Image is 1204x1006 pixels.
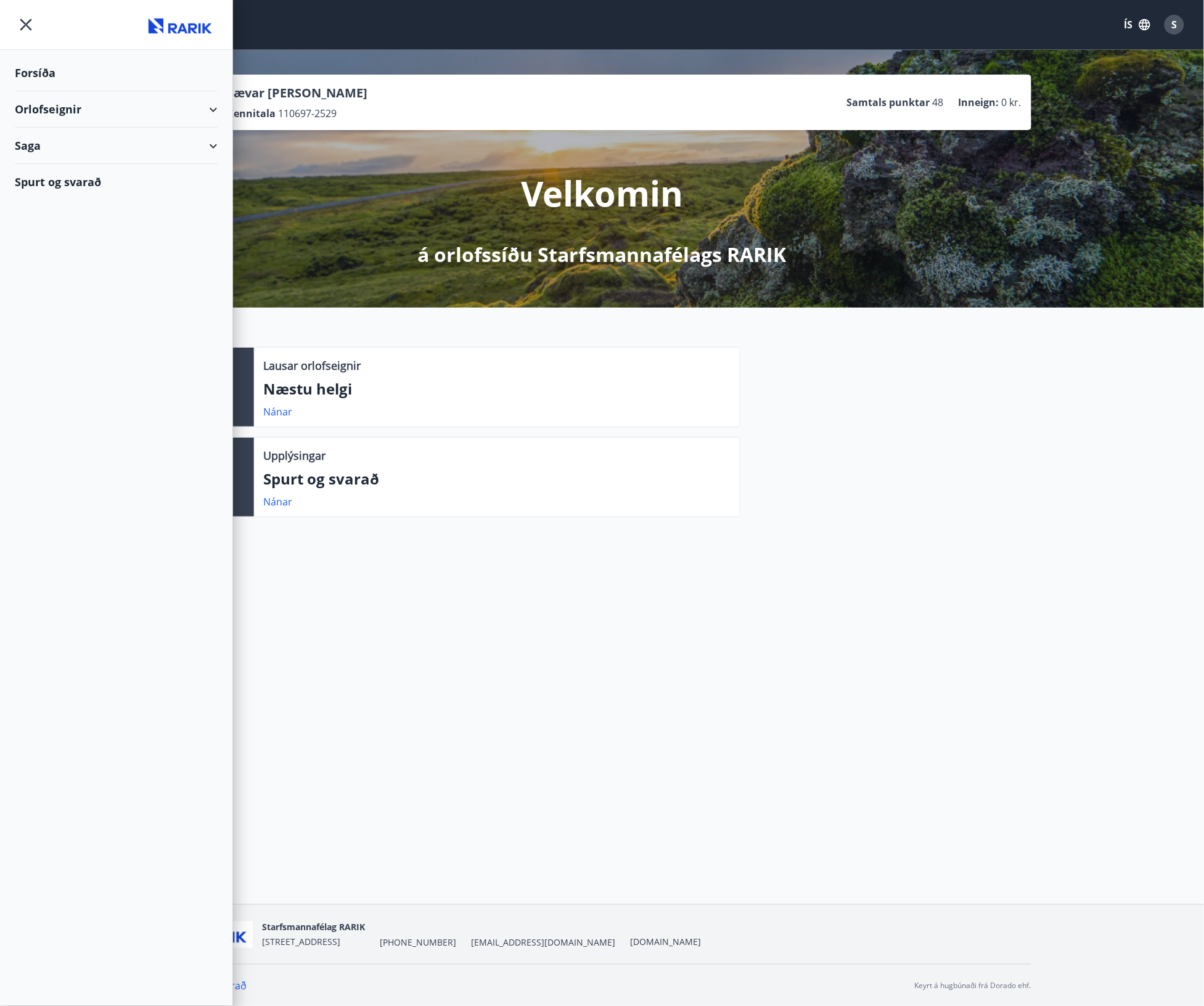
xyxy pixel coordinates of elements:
[279,107,337,120] span: 110697-2529
[418,241,787,268] p: á orlofssíðu Starfsmannafélags RARIK
[1160,10,1189,39] button: S
[959,96,999,109] p: Inneign :
[264,468,730,489] p: Spurt og svarað
[264,448,326,464] p: Upplýsingar
[15,91,218,128] div: Orlofseignir
[472,937,616,949] span: [EMAIL_ADDRESS][DOMAIN_NAME]
[1118,14,1157,36] button: ÍS
[264,378,730,399] p: Næstu helgi
[15,55,218,91] div: Forsíða
[1172,18,1177,31] span: S
[631,936,702,948] a: [DOMAIN_NAME]
[1002,96,1022,109] span: 0 kr.
[264,358,361,374] p: Lausar orlofseignir
[380,937,457,949] span: [PHONE_NUMBER]
[227,84,368,102] p: Sævar [PERSON_NAME]
[227,107,276,120] p: Kennitala
[263,922,366,933] span: Starfsmannafélag RARIK
[15,14,37,36] button: menu
[933,96,944,109] span: 48
[263,936,341,948] span: [STREET_ADDRESS]
[847,96,930,109] p: Samtals punktar
[264,405,293,419] a: Nánar
[915,981,1031,992] p: Keyrt á hugbúnaði frá Dorado ehf.
[521,170,683,216] p: Velkomin
[15,164,218,200] div: Spurt og svarað
[15,128,218,164] div: Saga
[264,495,293,509] a: Nánar
[144,14,218,38] img: union_logo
